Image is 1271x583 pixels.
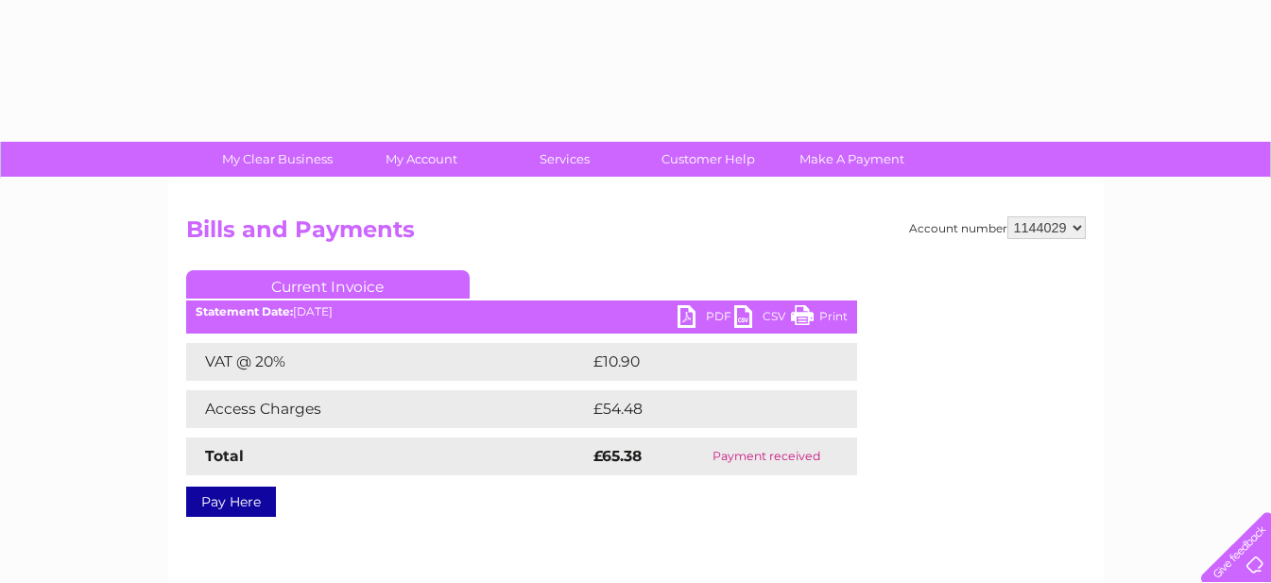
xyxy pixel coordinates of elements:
[343,142,499,177] a: My Account
[677,437,856,475] td: Payment received
[196,304,293,318] b: Statement Date:
[186,216,1086,252] h2: Bills and Payments
[678,305,734,333] a: PDF
[199,142,355,177] a: My Clear Business
[186,305,857,318] div: [DATE]
[909,216,1086,239] div: Account number
[487,142,643,177] a: Services
[186,343,589,381] td: VAT @ 20%
[186,270,470,299] a: Current Invoice
[186,390,589,428] td: Access Charges
[774,142,930,177] a: Make A Payment
[205,447,244,465] strong: Total
[589,390,820,428] td: £54.48
[593,447,642,465] strong: £65.38
[734,305,791,333] a: CSV
[630,142,786,177] a: Customer Help
[589,343,818,381] td: £10.90
[791,305,848,333] a: Print
[186,487,276,517] a: Pay Here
